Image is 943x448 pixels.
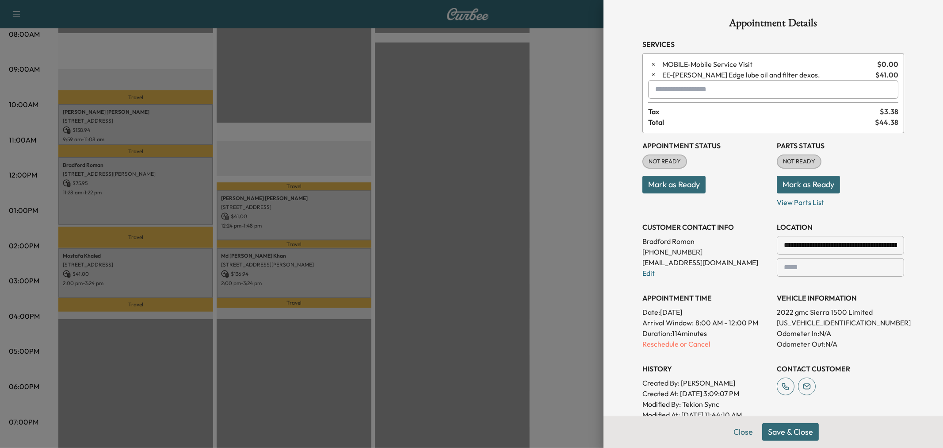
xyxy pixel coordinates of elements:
p: Duration: 114 minutes [642,328,770,339]
p: 2022 gmc Sierra 1500 Limited [777,307,904,317]
p: Reschedule or Cancel [642,339,770,349]
h3: APPOINTMENT TIME [642,293,770,303]
h3: VEHICLE INFORMATION [777,293,904,303]
h3: Parts Status [777,140,904,151]
p: [US_VEHICLE_IDENTIFICATION_NUMBER] [777,317,904,328]
h1: Appointment Details [642,18,904,32]
p: Date: [DATE] [642,307,770,317]
p: Arrival Window: [642,317,770,328]
button: Mark as Ready [642,176,706,193]
h3: LOCATION [777,222,904,232]
span: $ 3.38 [880,106,898,117]
h3: CUSTOMER CONTACT INFO [642,222,770,232]
button: Mark as Ready [777,176,840,193]
span: 8:00 AM - 12:00 PM [695,317,758,328]
span: NOT READY [643,157,686,166]
p: Odometer In: N/A [777,328,904,339]
p: [PHONE_NUMBER] [642,247,770,257]
h3: History [642,363,770,374]
span: Mobile Service Visit [662,59,874,70]
p: Modified By : Tekion Sync [642,399,770,409]
span: Tax [648,106,880,117]
p: Bradford Roman [642,236,770,247]
p: Modified At : [DATE] 11:44:10 AM [642,409,770,420]
p: Created At : [DATE] 3:09:07 PM [642,388,770,399]
h3: Services [642,39,904,50]
p: View Parts List [777,193,904,208]
button: Save & Close [762,423,819,441]
p: Created By : [PERSON_NAME] [642,378,770,388]
span: Ewing Edge lube oil and filter dexos. [662,70,872,80]
span: $ 41.00 [875,70,898,80]
span: Total [648,117,875,127]
button: Close [728,423,759,441]
span: NOT READY [778,157,821,166]
a: Edit [642,269,655,278]
h3: CONTACT CUSTOMER [777,363,904,374]
span: $ 0.00 [877,59,898,70]
h3: Appointment Status [642,140,770,151]
p: [EMAIL_ADDRESS][DOMAIN_NAME] [642,257,770,268]
p: Odometer Out: N/A [777,339,904,349]
span: $ 44.38 [875,117,898,127]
